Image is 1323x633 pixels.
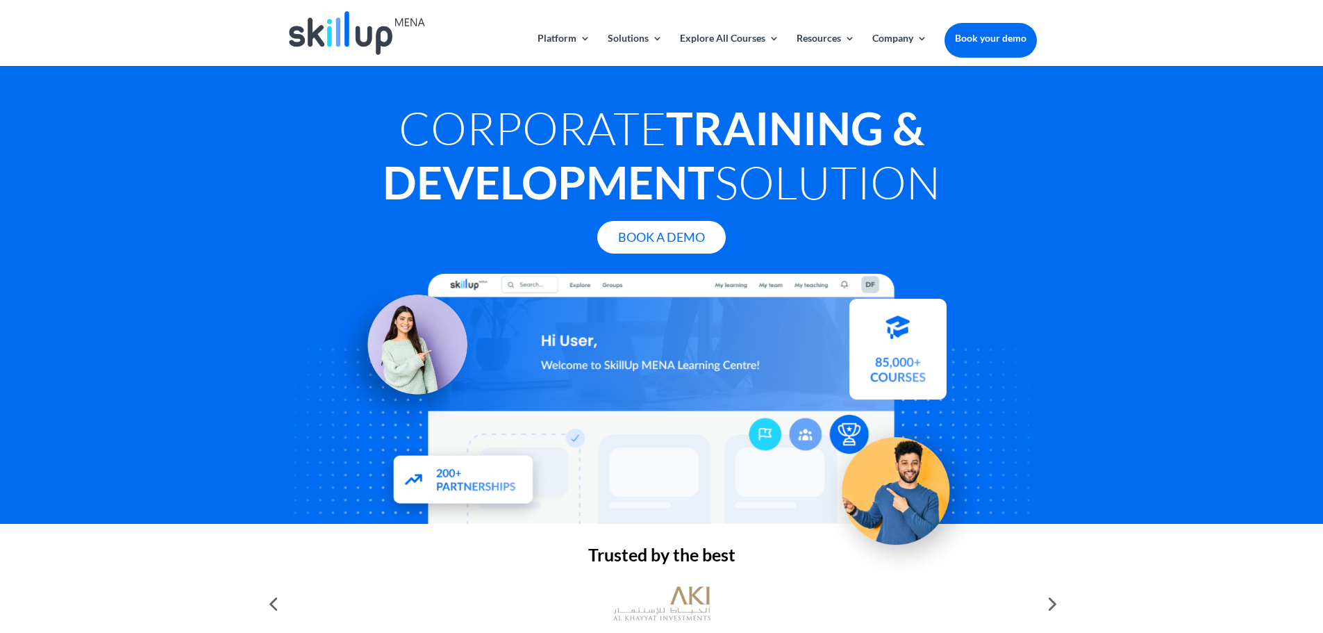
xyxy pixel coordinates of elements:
div: أداة الدردشة [1110,483,1323,633]
img: Courses library - SkillUp MENA [849,305,947,406]
iframe: Chat Widget [1110,483,1323,633]
img: Learning Management Solution - SkillUp [331,279,481,429]
img: Partners - SkillUp Mena [376,442,549,523]
a: Book A Demo [597,221,726,254]
a: Explore All Courses [680,33,779,66]
a: Company [872,33,927,66]
a: Resources [797,33,855,66]
h2: Trusted by the best [287,546,1037,570]
strong: Training & Development [383,101,924,209]
a: Solutions [608,33,663,66]
a: Platform [538,33,590,66]
img: al khayyat investments logo [613,579,710,628]
a: Book your demo [945,23,1037,54]
h1: Corporate Solution [287,101,1037,216]
img: Upskill your workforce - SkillUp [819,407,984,573]
img: Skillup Mena [289,11,425,55]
